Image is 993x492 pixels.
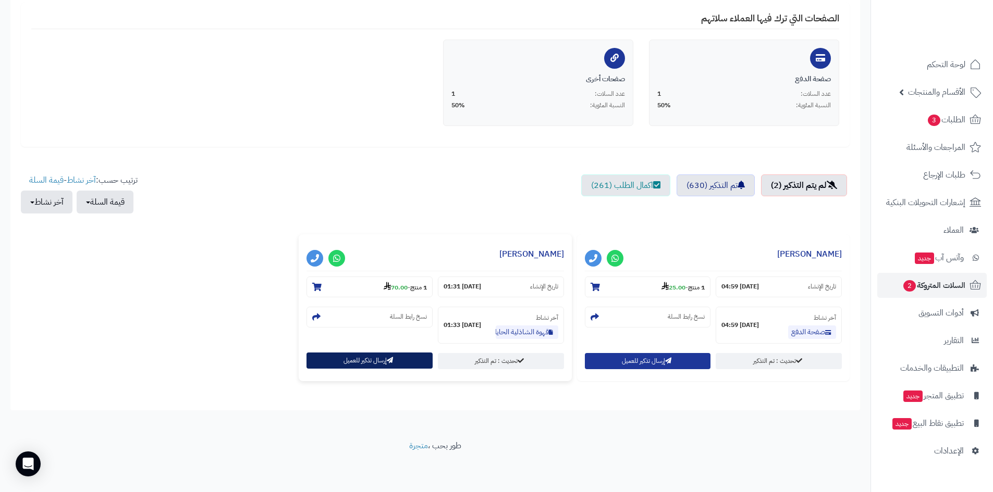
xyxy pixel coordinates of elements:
[585,353,711,369] button: إرسال تذكير للعميل
[496,325,558,339] a: قهوة الشاذلية الحايلية بالقرنفل
[892,418,912,430] span: جديد
[923,168,965,182] span: طلبات الإرجاع
[721,282,759,291] strong: [DATE] 04:59
[499,248,564,260] a: [PERSON_NAME]
[902,278,965,293] span: السلات المتروكة
[451,90,455,98] span: 1
[307,307,433,327] section: نسخ رابط السلة
[384,283,408,292] strong: 70.00
[307,352,433,369] button: إرسال تذكير للعميل
[801,90,831,98] span: عدد السلات:
[16,451,41,476] div: Open Intercom Messenger
[908,85,965,99] span: الأقسام والمنتجات
[409,439,428,452] a: متجرة
[29,174,64,186] a: قيمة السلة
[877,245,987,270] a: وآتس آبجديد
[814,313,836,322] small: آخر نشاط
[657,101,671,110] span: 50%
[915,253,934,264] span: جديد
[877,383,987,408] a: تطبيق المتجرجديد
[927,112,965,127] span: الطلبات
[585,276,711,297] section: 1 منتج-25.00
[451,101,465,110] span: 50%
[877,273,987,298] a: السلات المتروكة2
[796,101,831,110] span: النسبة المئوية:
[21,174,138,213] ul: ترتيب حسب: -
[927,57,965,72] span: لوحة التحكم
[877,52,987,77] a: لوحة التحكم
[877,190,987,215] a: إشعارات التحويلات البنكية
[944,333,964,348] span: التقارير
[903,280,916,292] span: 2
[585,307,711,327] section: نسخ رابط السلة
[900,361,964,375] span: التطبيقات والخدمات
[918,306,964,320] span: أدوات التسويق
[21,191,72,213] button: آخر نشاط
[661,283,685,292] strong: 25.00
[77,191,133,213] button: قيمة السلة
[530,282,558,291] small: تاريخ الإنشاء
[943,223,964,237] span: العملاء
[677,174,755,196] a: تم التذكير (630)
[688,283,705,292] strong: 1 منتج
[877,162,987,187] a: طلبات الإرجاع
[31,13,839,29] h4: الصفحات التي ترك فيها العملاء سلاتهم
[877,107,987,132] a: الطلبات3
[914,250,964,265] span: وآتس آب
[761,174,847,196] a: لم يتم التذكير (2)
[581,174,670,196] a: اكمال الطلب (261)
[668,312,705,321] small: نسخ رابط السلة
[716,353,842,369] a: تحديث : تم التذكير
[384,282,427,292] small: -
[307,276,433,297] section: 1 منتج-70.00
[934,444,964,458] span: الإعدادات
[788,325,836,339] a: صفحة الدفع
[922,24,983,46] img: logo-2.png
[877,438,987,463] a: الإعدادات
[410,283,427,292] strong: 1 منتج
[444,321,481,330] strong: [DATE] 01:33
[721,321,759,330] strong: [DATE] 04:59
[891,416,964,431] span: تطبيق نقاط البيع
[877,218,987,243] a: العملاء
[902,388,964,403] span: تطبيق المتجر
[661,282,705,292] small: -
[657,74,831,84] div: صفحة الدفع
[877,300,987,325] a: أدوات التسويق
[777,248,842,260] a: [PERSON_NAME]
[536,313,558,322] small: آخر نشاط
[67,174,96,186] a: آخر نشاط
[444,282,481,291] strong: [DATE] 01:31
[808,282,836,291] small: تاريخ الإنشاء
[451,74,625,84] div: صفحات أخرى
[903,390,923,402] span: جديد
[877,356,987,381] a: التطبيقات والخدمات
[928,115,940,126] span: 3
[590,101,625,110] span: النسبة المئوية:
[657,90,661,98] span: 1
[390,312,427,321] small: نسخ رابط السلة
[877,411,987,436] a: تطبيق نقاط البيعجديد
[877,328,987,353] a: التقارير
[438,353,564,369] a: تحديث : تم التذكير
[906,140,965,155] span: المراجعات والأسئلة
[886,195,965,210] span: إشعارات التحويلات البنكية
[595,90,625,98] span: عدد السلات:
[877,135,987,160] a: المراجعات والأسئلة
